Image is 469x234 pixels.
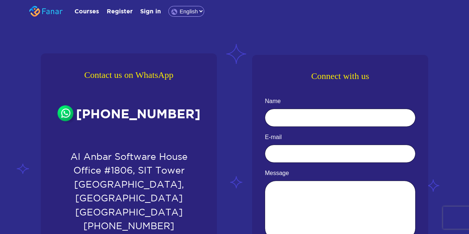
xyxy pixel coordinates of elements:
[53,96,205,131] span: [PHONE_NUMBER]
[265,169,415,178] label: Message
[265,97,415,106] label: Name
[265,133,415,142] label: E-mail
[47,70,211,81] h2: Contact us on WhatsApp
[137,6,164,14] a: Sign in
[104,6,136,14] a: Register
[258,71,422,82] h2: Connect with us
[57,105,76,124] img: whatsapp.png
[72,6,102,14] a: Courses
[171,9,177,15] img: language.png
